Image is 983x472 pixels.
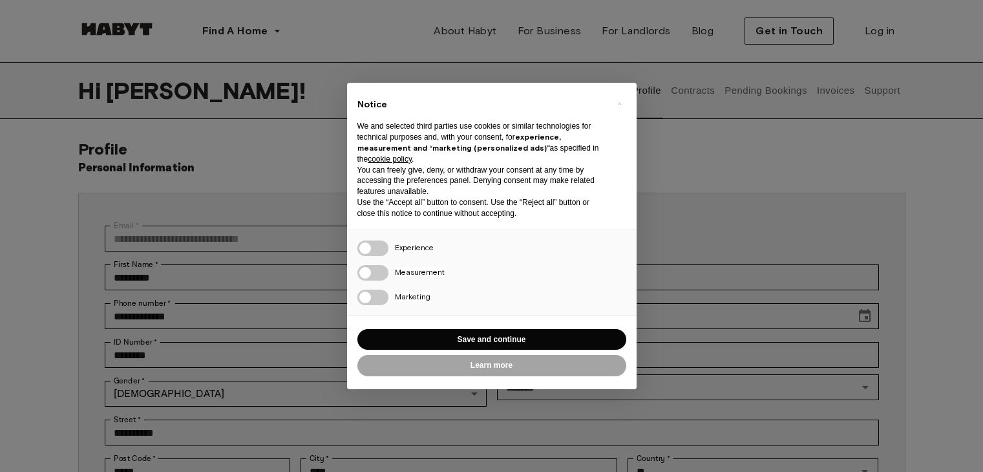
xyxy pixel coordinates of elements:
[357,121,606,164] p: We and selected third parties use cookies or similar technologies for technical purposes and, wit...
[357,98,606,111] h2: Notice
[617,96,622,111] span: ×
[368,155,412,164] a: cookie policy
[357,165,606,197] p: You can freely give, deny, or withdraw your consent at any time by accessing the preferences pane...
[357,329,626,350] button: Save and continue
[609,93,630,114] button: Close this notice
[395,242,434,252] span: Experience
[357,197,606,219] p: Use the “Accept all” button to consent. Use the “Reject all” button or close this notice to conti...
[357,355,626,376] button: Learn more
[395,267,445,277] span: Measurement
[395,292,430,301] span: Marketing
[357,132,561,153] strong: experience, measurement and “marketing (personalized ads)”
